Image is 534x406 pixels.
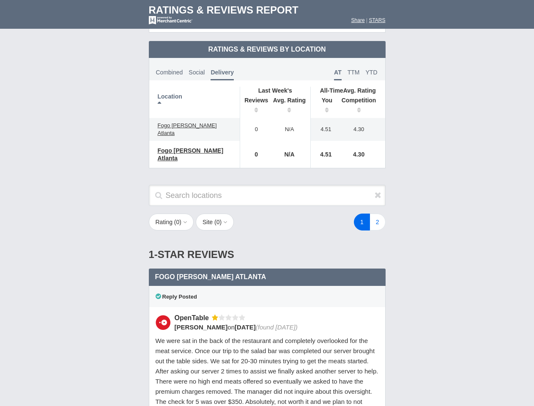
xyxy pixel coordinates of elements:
[156,69,183,76] span: Combined
[158,122,217,136] span: Fogo [PERSON_NAME] Atlanta
[176,219,180,225] span: 0
[216,219,220,225] span: 0
[268,141,311,168] td: N/A
[149,214,194,230] button: Rating (0)
[320,87,343,94] span: All-Time
[354,214,370,230] a: 1
[240,87,310,94] th: Last Week's
[370,214,386,230] a: 2
[268,94,311,118] th: Avg. Rating: activate to sort column ascending
[158,147,224,162] span: Fogo [PERSON_NAME] Atlanta
[196,214,234,230] button: Site (0)
[240,94,268,118] th: Reviews: activate to sort column ascending
[240,118,268,141] td: 0
[311,141,337,168] td: 4.51
[256,324,298,331] span: (found [DATE])
[240,141,268,168] td: 0
[369,17,385,23] a: STARS
[334,69,342,80] span: AT
[311,87,385,94] th: Avg. Rating
[155,273,266,280] span: Fogo [PERSON_NAME] Atlanta
[235,324,256,331] span: [DATE]
[211,69,233,80] span: Delivery
[149,41,386,58] td: Ratings & Reviews by Location
[337,141,385,168] td: 4.30
[337,94,385,118] th: Competition: activate to sort column ascending
[175,324,228,331] span: [PERSON_NAME]
[337,118,385,141] td: 4.30
[175,323,373,332] div: on
[311,94,337,118] th: You: activate to sort column ascending
[153,145,236,163] a: Fogo [PERSON_NAME] Atlanta
[311,118,337,141] td: 4.51
[149,87,240,118] th: Location: activate to sort column descending
[156,315,170,330] img: OpenTable
[189,69,205,76] span: Social
[175,313,212,322] div: OpenTable
[348,69,360,76] span: TTM
[149,241,386,269] div: 1-Star Reviews
[366,69,378,76] span: YTD
[268,118,311,141] td: N/A
[366,17,367,23] span: |
[149,16,192,25] img: mc-powered-by-logo-white-103.png
[351,17,365,23] a: Share
[156,294,197,300] span: Reply Posted
[153,121,236,138] a: Fogo [PERSON_NAME] Atlanta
